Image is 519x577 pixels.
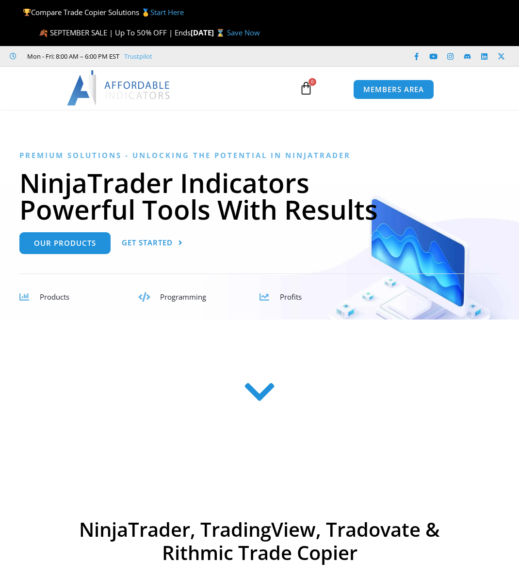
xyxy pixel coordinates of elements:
a: Save Now [227,28,260,37]
span: MEMBERS AREA [363,86,424,93]
h6: Premium Solutions - Unlocking the Potential in NinjaTrader [19,151,500,160]
a: Start Here [150,7,184,17]
span: Programming [160,292,206,302]
h1: NinjaTrader Indicators Powerful Tools With Results [19,169,500,223]
a: MEMBERS AREA [353,80,434,99]
span: 🍂 SEPTEMBER SALE | Up To 50% OFF | Ends [39,28,191,37]
img: LogoAI | Affordable Indicators – NinjaTrader [67,70,171,105]
strong: [DATE] ⌛ [191,28,227,37]
a: Trustpilot [124,50,152,62]
img: 🏆 [23,9,31,16]
h2: NinjaTrader, TradingView, Tradovate & Rithmic Trade Copier [49,518,470,564]
span: Products [40,292,69,302]
span: Mon - Fri: 8:00 AM – 6:00 PM EST [25,50,119,62]
span: 0 [308,78,316,86]
span: Profits [280,292,302,302]
a: Get Started [122,232,183,254]
a: Our Products [19,232,111,254]
span: Compare Trade Copier Solutions 🥇 [23,7,184,17]
a: 0 [285,74,327,102]
span: Our Products [34,240,96,247]
span: Get Started [122,239,173,246]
